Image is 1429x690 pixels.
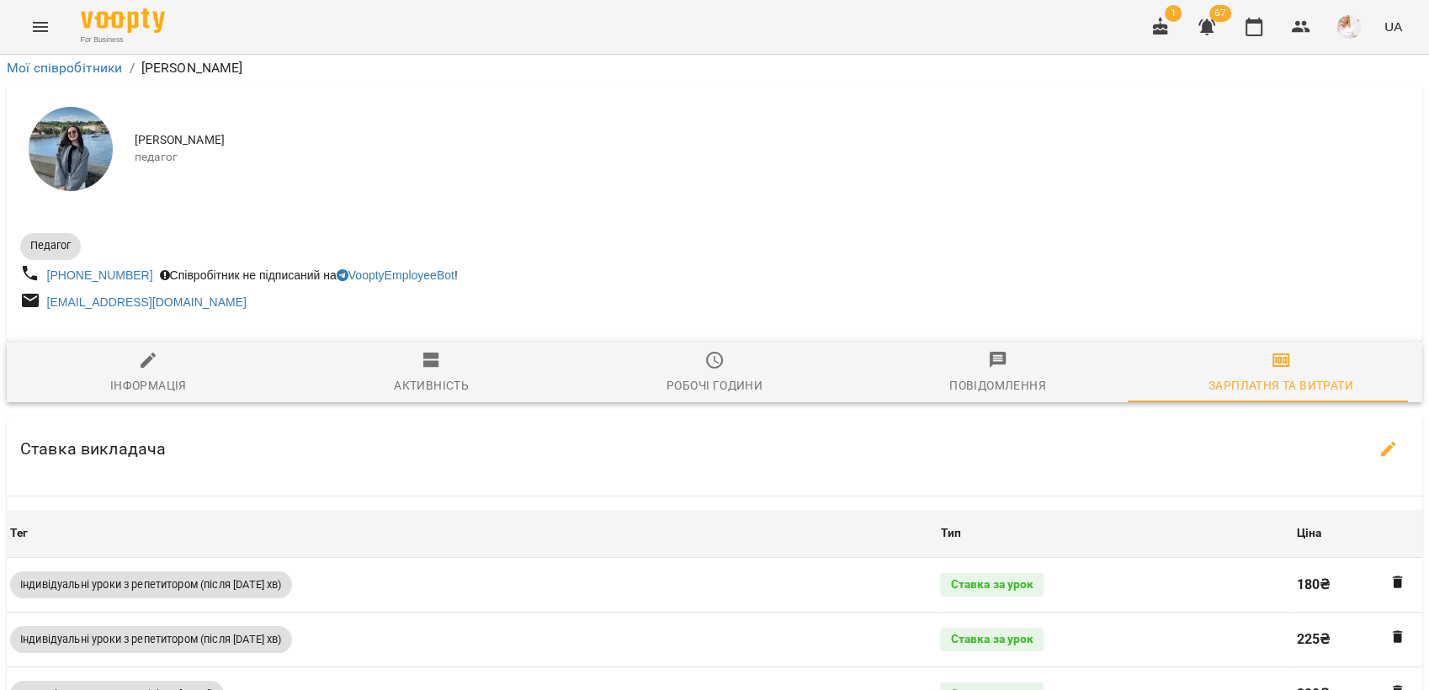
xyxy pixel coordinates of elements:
[937,510,1293,557] th: Тип
[29,107,113,191] img: Гарасим Ольга Богданівна
[130,58,135,78] li: /
[7,60,123,76] a: Мої співробітники
[1387,571,1409,593] button: Видалити
[949,375,1046,395] div: Повідомлення
[47,268,153,282] a: [PHONE_NUMBER]
[940,628,1044,651] div: Ставка за урок
[135,149,1409,166] span: педагог
[135,132,1409,149] span: [PERSON_NAME]
[1165,5,1182,22] span: 1
[81,34,165,45] span: For Business
[81,8,165,33] img: Voopty Logo
[1209,5,1231,22] span: 67
[940,573,1044,597] div: Ставка за урок
[47,295,247,309] a: [EMAIL_ADDRESS][DOMAIN_NAME]
[1387,626,1409,648] button: Видалити
[394,375,469,395] div: Активність
[1337,15,1361,39] img: eae1df90f94753cb7588c731c894874c.jpg
[1384,18,1402,35] span: UA
[337,268,454,282] a: VooptyEmployeeBot
[10,632,292,647] span: Індивідуальні уроки з репетитором (після [DATE] хв)
[20,7,61,47] button: Menu
[141,58,243,78] p: [PERSON_NAME]
[1209,375,1353,395] div: Зарплатня та Витрати
[1293,510,1422,557] th: Ціна
[10,577,292,592] span: Індивідуальні уроки з репетитором (після [DATE] хв)
[7,510,937,557] th: Тег
[1296,629,1419,650] p: 225 ₴
[110,375,187,395] div: Інформація
[157,263,461,287] div: Співробітник не підписаний на !
[20,238,81,253] span: Педагог
[20,436,166,462] h6: Ставка викладача
[7,58,1422,78] nav: breadcrumb
[1296,575,1419,595] p: 180 ₴
[1378,11,1409,42] button: UA
[667,375,762,395] div: Робочі години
